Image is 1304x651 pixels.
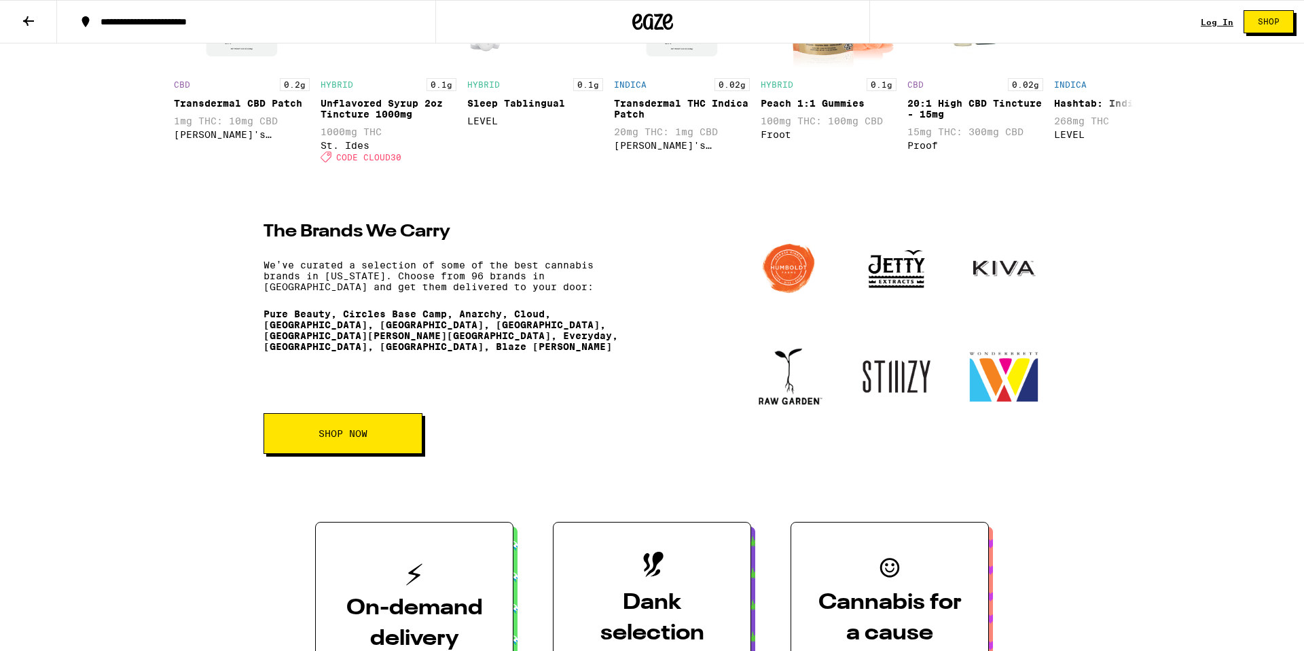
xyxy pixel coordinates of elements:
div: Hashtab: Indica - 25mg [1054,98,1190,109]
h2: The Brands We Carry [264,218,627,245]
div: Proof [907,140,1043,151]
img: Kiva [967,232,1040,305]
p: INDICA [1054,80,1087,89]
div: Peach 1:1 Gummies [761,98,896,109]
img: Wonderbrett [967,340,1040,413]
div: Sleep Tablingual [467,98,603,109]
p: 1mg THC: 10mg CBD [174,116,310,126]
div: 20:1 High CBD Tincture - 15mg [907,98,1043,120]
p: 0.1g [427,78,456,91]
div: LEVEL [1054,129,1190,140]
p: 0.2g [280,78,310,91]
span: Hi. Need any help? [8,10,98,20]
div: LEVEL [467,116,603,126]
p: 100mg THC: 100mg CBD [761,116,896,126]
p: 0.02g [1008,78,1043,91]
img: Jetty [860,232,933,305]
p: Pure Beauty, Circles Base Camp, Anarchy, Cloud, [GEOGRAPHIC_DATA], [GEOGRAPHIC_DATA], [GEOGRAPHIC... [264,309,627,352]
p: 1000mg THC [321,126,456,137]
div: [PERSON_NAME]'s Medicinals [174,129,310,140]
div: Unflavored Syrup 2oz Tincture 1000mg [321,98,456,120]
div: [PERSON_NAME]'s Medicinals [614,140,750,151]
p: 0.1g [867,78,896,91]
p: HYBRID [761,80,793,89]
img: Humboldt [753,232,826,305]
img: Stiiizy [860,340,933,413]
a: Shop [1233,10,1304,33]
p: HYBRID [467,80,500,89]
button: Shop [1244,10,1294,33]
button: SHOP NOW [264,413,422,454]
span: Shop [1258,18,1280,26]
span: SHOP NOW [319,429,367,438]
p: INDICA [614,80,647,89]
div: Froot [761,129,896,140]
p: CBD [907,80,924,89]
h3: Cannabis for a cause [813,588,966,649]
h3: Dank selection [575,588,729,649]
p: 0.02g [714,78,750,91]
p: HYBRID [321,80,353,89]
span: CODE CLOUD30 [336,153,401,162]
p: 268mg THC [1054,116,1190,126]
div: We’ve curated a selection of some of the best cannabis brands in [US_STATE]. Choose from 96 brand... [264,260,627,292]
div: Transdermal CBD Patch [174,98,310,109]
p: 20mg THC: 1mg CBD [614,126,750,137]
div: St. Ides [321,140,456,151]
p: 15mg THC: 300mg CBD [907,126,1043,137]
p: 0.1g [573,78,603,91]
a: Log In [1201,18,1233,27]
img: raw_garden [753,340,826,413]
p: CBD [174,80,190,89]
div: Transdermal THC Indica Patch [614,98,750,120]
